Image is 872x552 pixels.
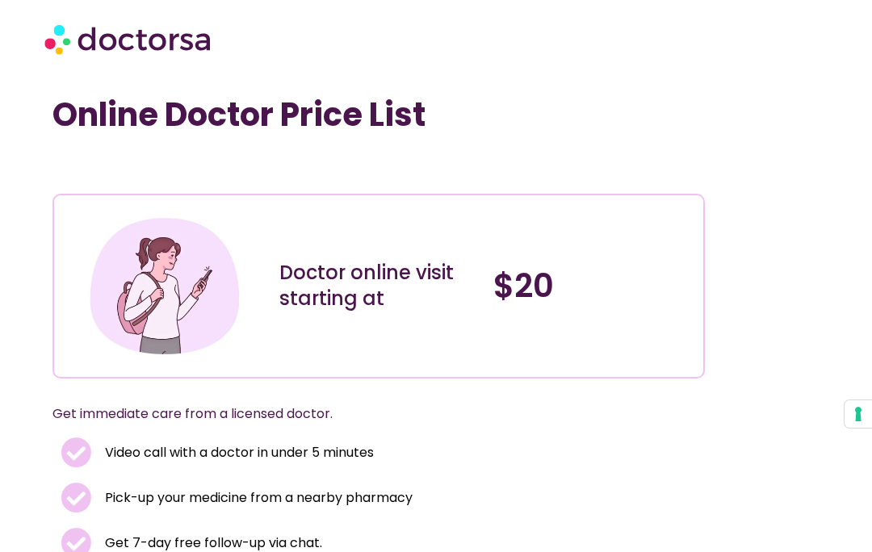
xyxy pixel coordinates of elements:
[101,441,374,464] span: Video call with a doctor in under 5 minutes
[279,260,477,312] div: Doctor online visit starting at
[52,95,705,134] h1: Online Doctor Price List
[61,158,303,178] iframe: Customer reviews powered by Trustpilot
[52,403,666,425] p: Get immediate care from a licensed doctor.
[86,207,244,366] img: Illustration depicting a young woman in a casual outfit, engaged with her smartphone. She has a p...
[845,400,872,428] button: Your consent preferences for tracking technologies
[493,266,691,305] h4: $20
[101,487,413,509] span: Pick-up your medicine from a nearby pharmacy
